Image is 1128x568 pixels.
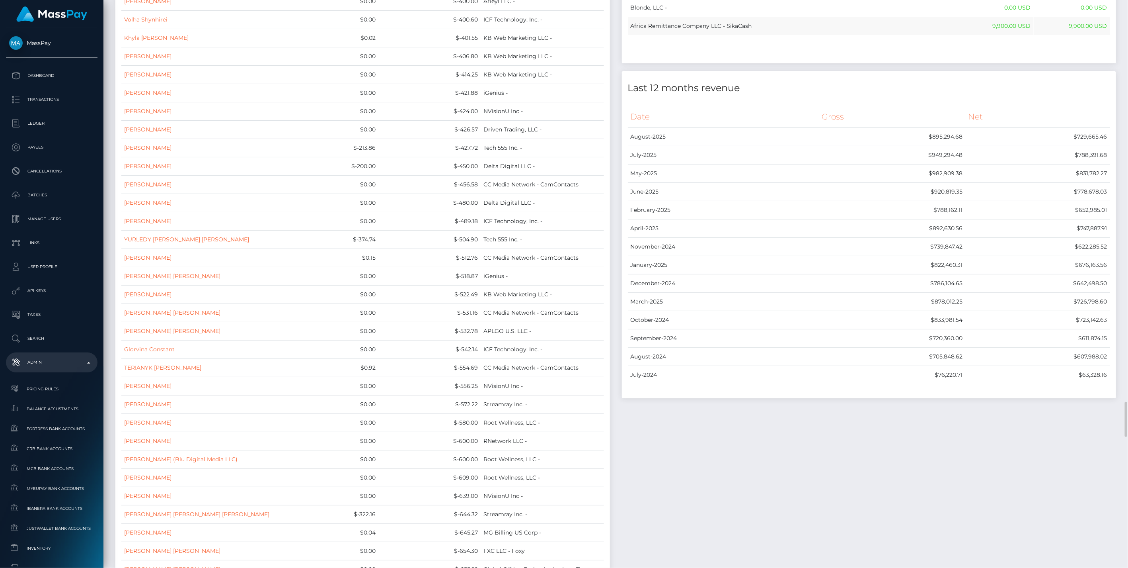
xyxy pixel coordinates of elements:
[628,274,819,293] td: December-2024
[124,382,171,390] a: [PERSON_NAME]
[6,257,97,277] a: User Profile
[317,194,378,212] td: $0.00
[378,286,481,304] td: $-522.49
[124,456,238,463] a: [PERSON_NAME] (Blu Digital Media LLC)
[317,47,378,66] td: $0.00
[481,212,604,231] td: ICF Technology, Inc. -
[628,293,819,311] td: March-2025
[317,102,378,121] td: $0.00
[317,432,378,450] td: $0.00
[317,286,378,304] td: $0.00
[628,146,819,165] td: July-2025
[965,348,1110,366] td: $607,988.02
[124,547,220,554] a: [PERSON_NAME] [PERSON_NAME]
[317,505,378,524] td: $-322.16
[317,359,378,377] td: $0.92
[9,309,94,321] p: Taxes
[965,165,1110,183] td: $831,782.27
[6,440,97,457] a: CRB Bank Accounts
[819,106,965,128] th: Gross
[481,524,604,542] td: MG Billing US Corp -
[124,511,269,518] a: [PERSON_NAME] [PERSON_NAME] [PERSON_NAME]
[124,181,171,188] a: [PERSON_NAME]
[481,304,604,322] td: CC Media Network - CamContacts
[124,236,249,243] a: YURLEDY [PERSON_NAME] [PERSON_NAME]
[9,356,94,368] p: Admin
[6,305,97,325] a: Taxes
[378,66,481,84] td: $-414.25
[965,219,1110,238] td: $747,887.91
[9,165,94,177] p: Cancellations
[317,377,378,396] td: $0.00
[124,254,171,261] a: [PERSON_NAME]
[628,366,819,384] td: July-2024
[378,157,481,176] td: $-450.00
[378,396,481,414] td: $-572.22
[481,29,604,47] td: KB Web Marketing LLC -
[6,400,97,417] a: Balance Adjustments
[628,348,819,366] td: August-2024
[6,420,97,437] a: Fortress Bank Accounts
[9,118,94,129] p: Ledger
[6,480,97,497] a: MyEUPay Bank Accounts
[378,469,481,487] td: $-609.00
[6,137,97,157] a: Payees
[819,146,965,165] td: $949,294.48
[481,66,604,84] td: KB Web Marketing LLC -
[124,529,171,536] a: [PERSON_NAME]
[819,165,965,183] td: $982,909.38
[317,139,378,157] td: $-213.86
[965,329,1110,348] td: $611,874.15
[378,249,481,267] td: $-512.76
[481,176,604,194] td: CC Media Network - CamContacts
[6,114,97,133] a: Ledger
[6,90,97,110] a: Transactions
[628,311,819,329] td: October-2024
[628,165,819,183] td: May-2025
[481,194,604,212] td: Delta Digital LLC -
[481,542,604,560] td: FXC LLC - Foxy
[965,106,1110,128] th: Net
[6,500,97,517] a: Ibanera Bank Accounts
[481,47,604,66] td: KB Web Marketing LLC -
[628,17,961,35] td: Africa Remittance Company LLC - SikaCash
[6,329,97,349] a: Search
[9,384,94,394] span: Pricing Rules
[9,424,94,433] span: Fortress Bank Accounts
[9,261,94,273] p: User Profile
[628,81,1110,95] h4: Last 12 months revenue
[378,432,481,450] td: $-600.00
[9,504,94,513] span: Ibanera Bank Accounts
[317,29,378,47] td: $0.02
[6,39,97,47] span: MassPay
[481,231,604,249] td: Tech 555 Inc. -
[317,84,378,102] td: $0.00
[9,544,94,553] span: Inventory
[317,469,378,487] td: $0.00
[378,414,481,432] td: $-580.00
[965,366,1110,384] td: $63,328.16
[317,66,378,84] td: $0.00
[124,492,171,499] a: [PERSON_NAME]
[9,70,94,82] p: Dashboard
[628,256,819,274] td: January-2025
[481,322,604,341] td: APLGO U.S. LLC -
[378,84,481,102] td: $-421.88
[124,309,220,316] a: [PERSON_NAME] [PERSON_NAME]
[317,450,378,469] td: $0.00
[6,540,97,557] a: Inventory
[124,419,171,426] a: [PERSON_NAME]
[481,341,604,359] td: ICF Technology, Inc. -
[317,11,378,29] td: $0.00
[124,199,171,206] a: [PERSON_NAME]
[481,469,604,487] td: Root Wellness, LLC -
[124,346,175,353] a: Glorvina Constant
[6,520,97,537] a: JustWallet Bank Accounts
[628,329,819,348] td: September-2024
[124,474,171,481] a: [PERSON_NAME]
[965,238,1110,256] td: $622,285.52
[378,524,481,542] td: $-645.27
[965,183,1110,201] td: $778,678.03
[481,396,604,414] td: Streamray Inc. -
[481,450,604,469] td: Root Wellness, LLC -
